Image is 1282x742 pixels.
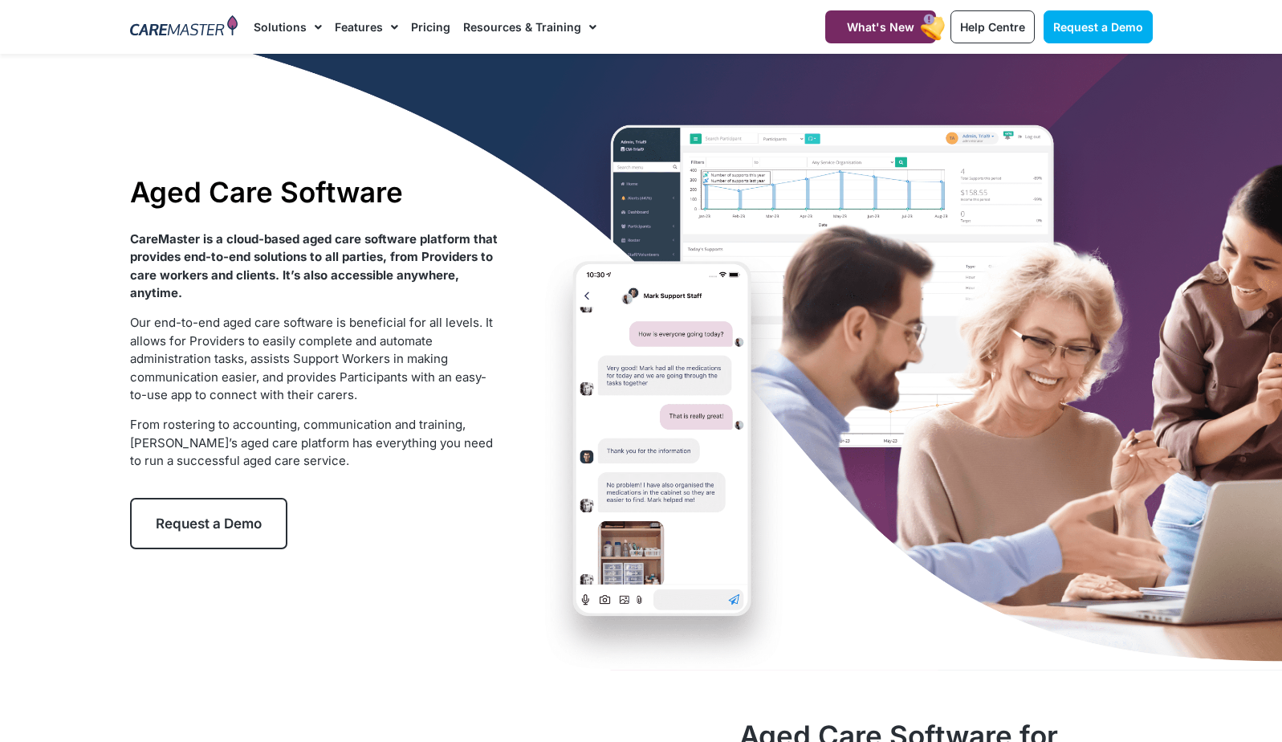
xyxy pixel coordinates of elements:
[950,10,1035,43] a: Help Centre
[130,175,499,209] h1: Aged Care Software
[130,417,493,468] span: From rostering to accounting, communication and training, [PERSON_NAME]’s aged care platform has ...
[130,498,287,549] a: Request a Demo
[847,20,914,34] span: What's New
[130,315,493,402] span: Our end-to-end aged care software is beneficial for all levels. It allows for Providers to easily...
[1044,10,1153,43] a: Request a Demo
[1053,20,1143,34] span: Request a Demo
[825,10,936,43] a: What's New
[130,231,498,301] strong: CareMaster is a cloud-based aged care software platform that provides end-to-end solutions to all...
[130,15,238,39] img: CareMaster Logo
[960,20,1025,34] span: Help Centre
[156,516,262,532] span: Request a Demo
